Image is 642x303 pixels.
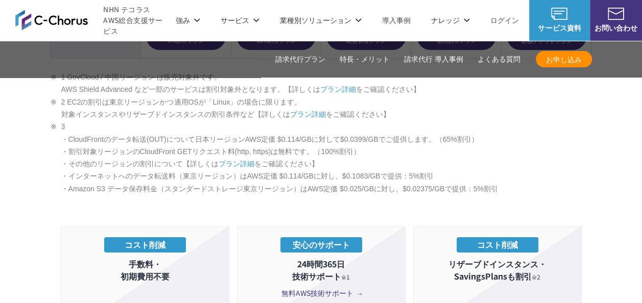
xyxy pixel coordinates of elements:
[457,237,538,252] p: コスト削減
[275,54,325,65] a: 請求代行プラン
[103,4,165,36] span: NHN テコラス AWS総合支援サービス
[608,8,624,20] img: お問い合わせ
[243,258,400,282] p: 24時間365日 技術サポート
[51,71,592,96] li: 1 GovCloud / 中国リージョン は販売対象外です。 AWS Shield Advanced など一部のサービスは割引対象外となります。【詳しくは をご確認ください】
[532,272,540,281] span: ※2
[382,15,411,26] a: 導入事例
[243,288,400,298] a: 無料AWS技術サポート
[51,96,592,121] li: 2 EC2の割引は東京リージョンかつ適用OSが「Linux」の場合に限ります。 対象インスタンスやリザーブドインスタンスの割引条件など【詳しくは をご確認ください】
[280,15,362,26] p: 業種別ソリューション
[104,237,186,252] p: コスト削減
[15,10,88,30] img: AWS総合支援サービス C-Chorus
[51,120,592,195] li: 3 ・CloudFrontのデータ転送(OUT)について日本リージョンAWS定価 $0.114/GBに対して$0.0399/GBでご提供します。（65%割引） ・割引対象リージョンのCloudF...
[340,54,390,65] a: 特長・メリット
[419,258,576,282] p: リザーブドインスタンス・ SavingsPlansも割引
[290,110,326,118] a: プラン詳細
[536,51,592,67] a: お申し込み
[529,22,590,33] span: サービス資料
[551,8,567,20] img: AWS総合支援サービス C-Chorus サービス資料
[66,258,224,282] p: 手数料・ 初期費用不要
[478,54,520,65] a: よくある質問
[590,22,642,33] span: お問い合わせ
[404,54,463,65] a: 請求代行 導入事例
[281,288,361,298] span: 無料AWS技術サポート
[221,15,259,26] p: サービス
[176,15,200,26] p: 強み
[280,237,362,252] p: 安心のサポート
[219,160,254,168] a: プラン詳細
[431,15,470,26] p: ナレッジ
[490,15,519,26] a: ログイン
[341,272,350,281] span: ※1
[536,54,592,65] span: お申し込み
[15,4,165,36] a: AWS総合支援サービス C-Chorus NHN テコラスAWS総合支援サービス
[320,85,356,93] a: プラン詳細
